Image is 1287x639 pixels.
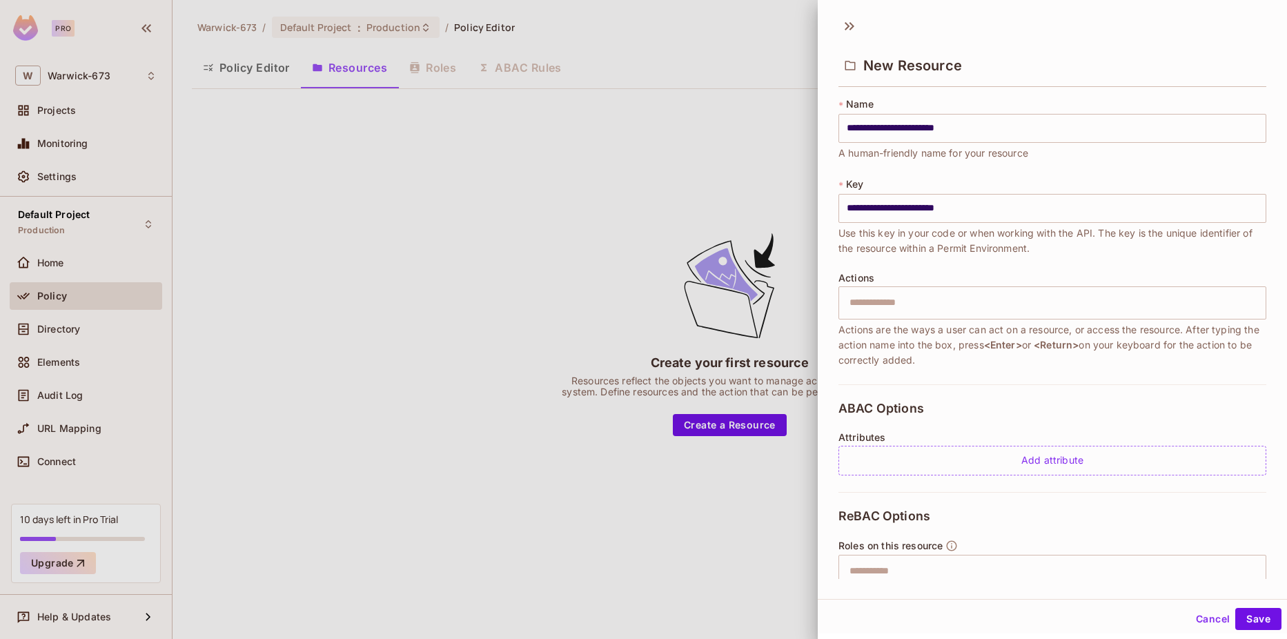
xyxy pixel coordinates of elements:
button: Save [1235,608,1281,630]
button: Cancel [1190,608,1235,630]
span: Use this key in your code or when working with the API. The key is the unique identifier of the r... [838,226,1266,256]
span: Actions [838,273,874,284]
div: Add attribute [838,446,1266,475]
span: ReBAC Options [838,509,930,523]
span: Key [846,179,863,190]
span: A human-friendly name for your resource [838,146,1028,161]
span: Actions are the ways a user can act on a resource, or access the resource. After typing the actio... [838,322,1266,368]
span: Attributes [838,432,886,443]
span: <Enter> [984,339,1022,351]
span: Roles on this resource [838,540,943,551]
span: Name [846,99,874,110]
span: <Return> [1034,339,1079,351]
span: New Resource [863,57,962,74]
span: ABAC Options [838,402,924,415]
